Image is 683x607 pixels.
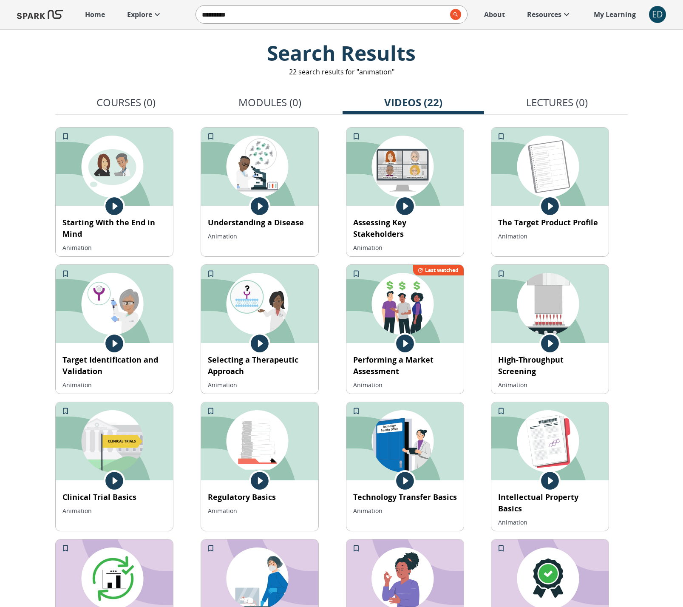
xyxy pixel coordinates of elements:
p: Animation [208,506,312,515]
img: 2065844668-99afd093c74b97b27ad46632a5c2425c012cfb389021db8414d21fbc07361226-d [56,402,173,480]
img: 2043297230-f8811f9a5117944c97bcaa2f92f01c8bada142e77bfe2298e060e656fa8421a0-d [201,265,318,343]
p: Animation [62,243,166,252]
svg: Add to My Learning [352,269,360,278]
svg: Add to My Learning [207,132,215,141]
a: Resources [523,5,576,24]
p: Explore [127,9,152,20]
p: Understanding a Disease [208,217,312,228]
svg: Add to My Learning [352,544,360,553]
p: 22 search results for "animation" [289,67,394,77]
p: Home [85,9,105,20]
p: Search Results [156,39,528,67]
p: Lectures (0) [526,95,588,110]
p: Animation [62,380,166,389]
img: 1961376408-3ed6c98040a013f298cd2f53ee44c56c5c9d7d5d1313f1b796aeae688e81b156-d [491,265,609,343]
p: Modules (0) [238,95,301,110]
button: search [447,6,461,23]
a: Home [81,5,109,24]
p: Animation [498,380,602,389]
p: Animation [353,243,457,252]
img: 2043327351-cc69036519a97bfc4ad7add177d878c4a755dd7d52ad3f596c17eff6c3268fda-d [346,128,464,206]
div: ED [649,6,666,23]
img: 1961376876-24746286ae1c0d89acc6090aa3f44b4b50a6db915739d67ce09526fa71259ad1-d [346,265,464,343]
p: Intellectual Property Basics [498,491,602,514]
p: My Learning [594,9,636,20]
svg: Add to My Learning [207,269,215,278]
svg: Add to My Learning [497,407,505,415]
p: Animation [208,380,312,389]
img: 2049756009-00a509c29250129954dd46a7e7f34a91af71282cfe7798412f34ae3838869961-d [56,265,173,343]
p: Animation [208,232,312,241]
p: Courses (0) [96,95,156,110]
p: High-Throughput Screening [498,354,602,377]
a: My Learning [589,5,640,24]
svg: Add to My Learning [207,407,215,415]
p: Animation [353,506,457,515]
svg: Add to My Learning [497,132,505,141]
img: 1961376953-c59c9aea172a1ccdb18e993d6f1e2283d02c4e256b46e22f2b1f824458836d79-d [201,402,318,480]
a: Explore [123,5,167,24]
svg: Add to My Learning [61,544,70,553]
p: Animation [62,506,166,515]
svg: Add to My Learning [352,407,360,415]
p: The Target Product Profile [498,217,602,228]
button: account of current user [649,6,666,23]
img: 2043297614-aab3b82f49eb0b2ca13a57a1243c908a0c11228a1a9f4de45e882648998b314a-d [201,128,318,206]
p: Selecting a Therapeutic Approach [208,354,312,377]
p: Technology Transfer Basics [353,491,457,503]
img: 2040415766-d6bac61e00171eaea7b2a3676ba5d628edfaf7f27cf8dbd4e9f04b0351801ab8-d [491,128,609,206]
svg: Add to My Learning [497,269,505,278]
img: Logo of SPARK at Stanford [17,4,63,25]
p: Last watched [425,267,459,274]
svg: Add to My Learning [61,132,70,141]
img: 1961376796-6c85a0c7e3adf62460d31d67be96fb9fceac14d9663659c8362d8920351581f7-d [491,402,609,480]
svg: Add to My Learning [497,544,505,553]
img: 2039608617-70ba101c35cb1418263e3fcc8c702d8540c4965b56cd09f75de98cc31c3ce146-d [56,128,173,206]
svg: Add to My Learning [352,132,360,141]
p: Regulatory Basics [208,491,312,503]
svg: Add to My Learning [207,544,215,553]
p: Performing a Market Assessment [353,354,457,377]
svg: Add to My Learning [61,269,70,278]
p: Videos (22) [384,95,442,110]
p: Animation [498,232,602,241]
p: About [484,9,505,20]
p: Animation [353,380,457,389]
p: Assessing Key Stakeholders [353,217,457,240]
p: Target Identification and Validation [62,354,166,377]
p: Resources [527,9,561,20]
p: Starting With the End in Mind [62,217,166,240]
a: About [480,5,509,24]
img: 1961377289-f5cf4467b03005612e7b18812199383da805f4410fcbfbeb48caa6a68a9c40b8-d [346,402,464,480]
svg: Add to My Learning [61,407,70,415]
p: Animation [498,518,602,527]
p: Clinical Trial Basics [62,491,166,503]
